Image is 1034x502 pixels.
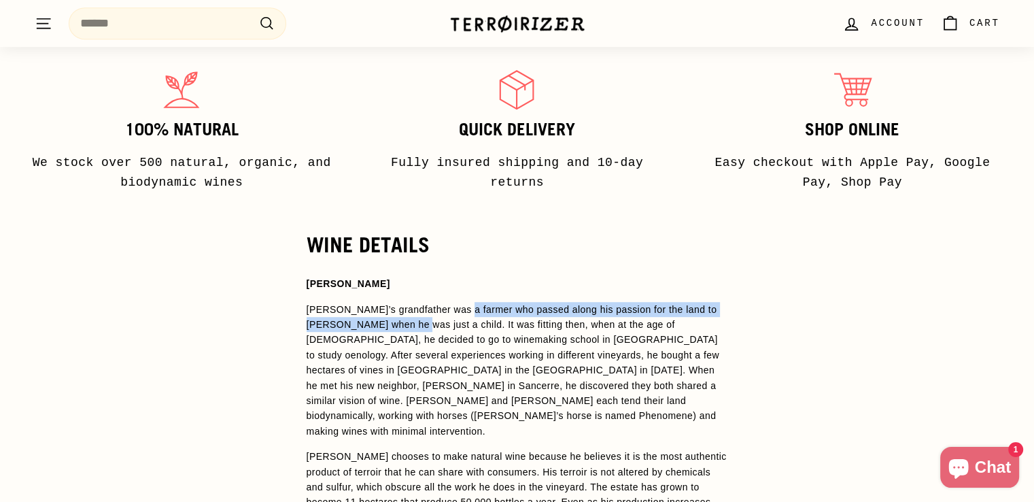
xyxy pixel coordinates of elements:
[307,302,728,439] p: [PERSON_NAME]’s grandfather was a farmer who passed along his passion for the land to [PERSON_NAM...
[700,120,1005,139] h3: Shop Online
[364,153,670,193] p: Fully insured shipping and 10-day returns
[834,3,932,44] a: Account
[969,16,1000,31] span: Cart
[307,233,728,256] h2: WINE DETAILS
[29,120,334,139] h3: 100% Natural
[29,153,334,193] p: We stock over 500 natural, organic, and biodynamic wines
[871,16,924,31] span: Account
[307,278,390,289] strong: [PERSON_NAME]
[364,120,670,139] h3: Quick delivery
[933,3,1008,44] a: Cart
[936,447,1023,491] inbox-online-store-chat: Shopify online store chat
[700,153,1005,193] p: Easy checkout with Apple Pay, Google Pay, Shop Pay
